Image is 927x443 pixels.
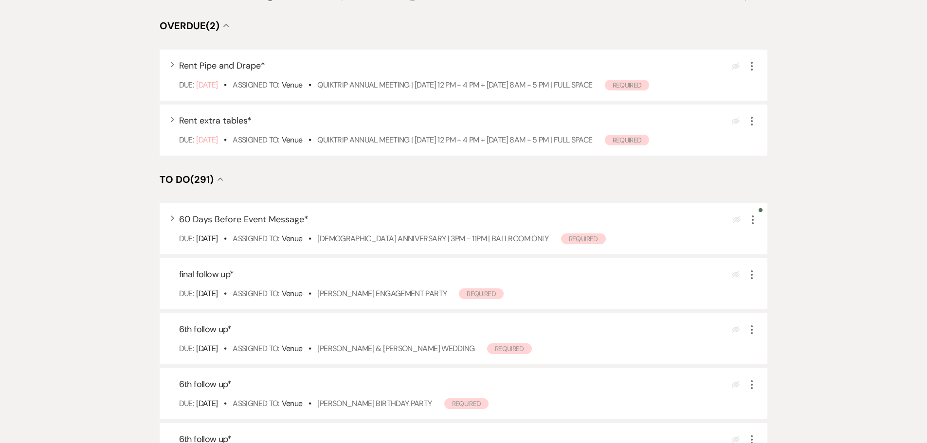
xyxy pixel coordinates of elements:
[233,135,279,145] span: Assigned To:
[179,343,194,354] span: Due:
[317,80,592,90] a: QuikTrip Annual Meeting | [DATE] 12 PM - 4 PM + [DATE] 8AM - 5 PM | FULL SPACE
[224,343,226,354] b: •
[160,19,219,32] span: Overdue (2)
[282,80,303,90] span: Venue
[179,61,265,70] button: Rent Pipe and Drape*
[179,288,194,299] span: Due:
[196,343,218,354] span: [DATE]
[224,288,226,299] b: •
[179,323,232,335] span: 6th follow up *
[179,215,309,224] button: 60 Days Before Event Message*
[605,80,650,90] span: Required
[179,378,232,390] span: 6th follow up *
[179,233,194,244] span: Due:
[561,233,606,244] span: Required
[179,60,265,71] span: Rent Pipe and Drape *
[224,135,226,145] b: •
[233,233,279,244] span: Assigned To:
[309,135,311,145] b: •
[196,233,218,244] span: [DATE]
[179,213,309,225] span: 60 Days Before Event Message *
[317,343,474,354] a: [PERSON_NAME] & [PERSON_NAME] Wedding
[160,175,223,184] button: To Do(291)
[233,398,279,408] span: Assigned To:
[179,135,194,145] span: Due:
[179,116,252,125] button: Rent extra tables*
[317,398,432,408] a: [PERSON_NAME] Birthday Party
[179,80,194,90] span: Due:
[309,398,311,408] b: •
[179,268,234,280] span: final follow up *
[282,288,303,299] span: Venue
[224,233,226,244] b: •
[160,173,214,186] span: To Do (291)
[317,233,548,244] a: [DEMOGRAPHIC_DATA] Anniversary | 3PM - 11PM | Ballroom ONLY
[309,288,311,299] b: •
[196,80,218,90] span: [DATE]
[179,115,252,126] span: Rent extra tables *
[196,398,218,408] span: [DATE]
[196,135,218,145] span: [DATE]
[224,398,226,408] b: •
[309,80,311,90] b: •
[233,80,279,90] span: Assigned To:
[282,343,303,354] span: Venue
[487,343,532,354] span: Required
[233,288,279,299] span: Assigned To:
[282,398,303,408] span: Venue
[317,135,592,145] a: QuikTrip Annual Meeting | [DATE] 12 PM - 4 PM + [DATE] 8AM - 5 PM | FULL SPACE
[282,233,303,244] span: Venue
[224,80,226,90] b: •
[196,288,218,299] span: [DATE]
[282,135,303,145] span: Venue
[459,288,504,299] span: Required
[233,343,279,354] span: Assigned To:
[317,288,447,299] a: [PERSON_NAME] Engagement Party
[444,398,489,409] span: Required
[160,21,229,31] button: Overdue(2)
[179,398,194,408] span: Due:
[309,233,311,244] b: •
[309,343,311,354] b: •
[605,135,650,145] span: Required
